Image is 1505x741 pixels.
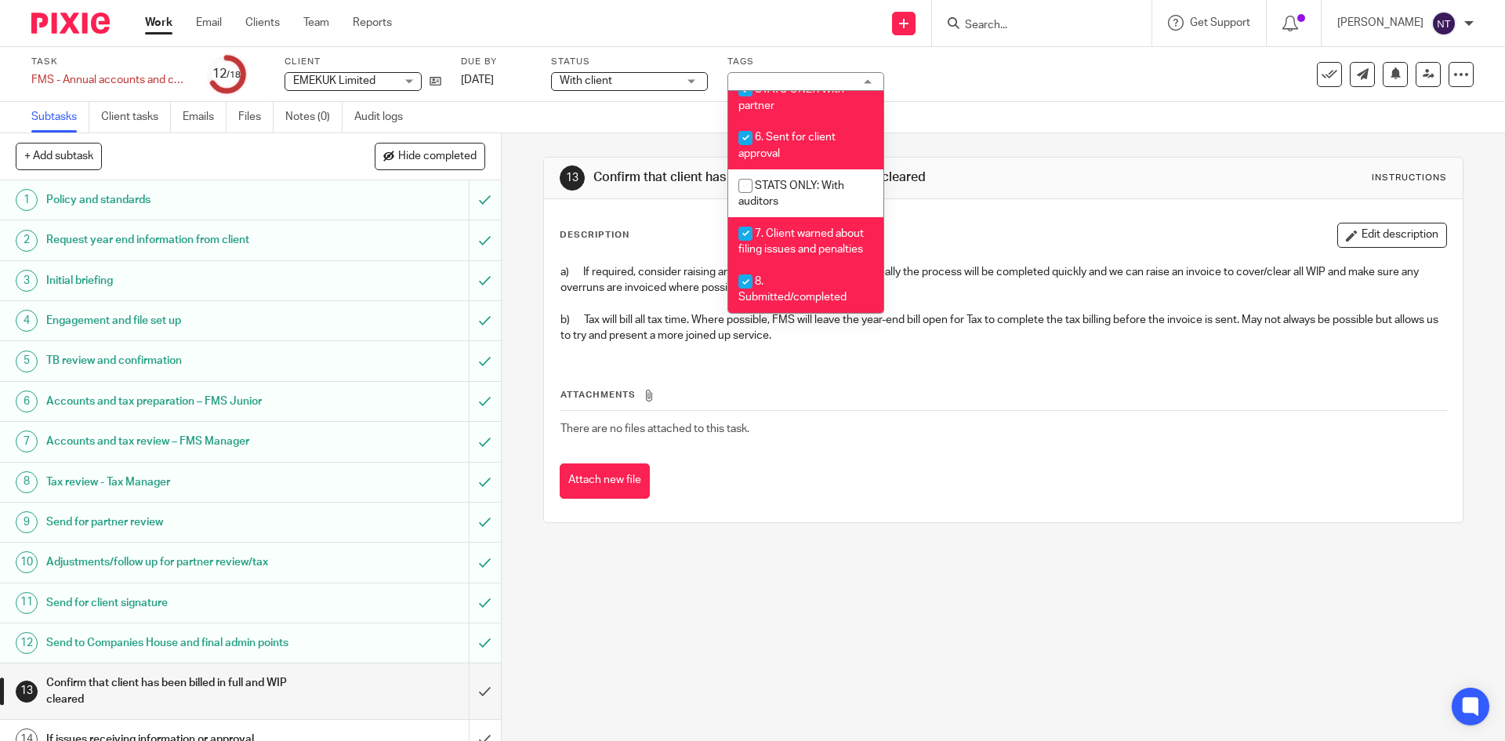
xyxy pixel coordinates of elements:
[46,349,317,372] h1: TB review and confirmation
[1337,15,1423,31] p: [PERSON_NAME]
[16,511,38,533] div: 9
[738,180,844,208] span: STATS ONLY: With auditors
[963,19,1104,33] input: Search
[183,102,227,133] a: Emails
[46,309,317,332] h1: Engagement and file set up
[16,310,38,332] div: 4
[31,102,89,133] a: Subtasks
[16,390,38,412] div: 6
[16,189,38,211] div: 1
[1372,172,1447,184] div: Instructions
[560,463,650,499] button: Attach new file
[1190,17,1250,28] span: Get Support
[727,56,884,68] label: Tags
[46,510,317,534] h1: Send for partner review
[16,592,38,614] div: 11
[31,72,188,88] div: FMS - Annual accounts and corporation tax - [DATE]
[16,471,38,493] div: 8
[560,264,1445,296] p: a) If required, consider raising an interim bill as necessary but ideally the process will be com...
[46,631,317,655] h1: Send to Companies House and final admin points
[1431,11,1456,36] img: svg%3E
[46,228,317,252] h1: Request year end information from client
[196,15,222,31] a: Email
[46,430,317,453] h1: Accounts and tax review – FMS Manager
[303,15,329,31] a: Team
[461,56,531,68] label: Due by
[46,470,317,494] h1: Tax review - Tax Manager
[16,230,38,252] div: 2
[46,591,317,615] h1: Send for client signature
[354,102,415,133] a: Audit logs
[16,351,38,372] div: 5
[738,132,836,159] span: 6. Sent for client approval
[560,390,636,399] span: Attachments
[560,312,1445,344] p: b) Tax will bill all tax time. Where possible, FMS will leave the year-end bill open for Tax to c...
[46,671,317,711] h1: Confirm that client has been billed in full and WIP cleared
[593,169,1037,186] h1: Confirm that client has been billed in full and WIP cleared
[238,102,274,133] a: Files
[101,102,171,133] a: Client tasks
[560,75,612,86] span: With client
[16,430,38,452] div: 7
[145,15,172,31] a: Work
[293,75,375,86] span: EMEKUK Limited
[46,188,317,212] h1: Policy and standards
[16,270,38,292] div: 3
[46,390,317,413] h1: Accounts and tax preparation – FMS Junior
[1337,223,1447,248] button: Edit description
[738,84,844,111] span: STATS ONLY: With partner
[375,143,485,169] button: Hide completed
[285,102,343,133] a: Notes (0)
[551,56,708,68] label: Status
[46,269,317,292] h1: Initial briefing
[461,74,494,85] span: [DATE]
[31,13,110,34] img: Pixie
[16,143,102,169] button: + Add subtask
[16,681,38,703] div: 13
[16,632,38,654] div: 12
[738,228,864,256] span: 7. Client warned about filing issues and penalties
[398,151,477,163] span: Hide completed
[31,56,188,68] label: Task
[560,165,585,191] div: 13
[212,65,241,83] div: 12
[46,550,317,574] h1: Adjustments/follow up for partner review/tax
[560,229,629,242] p: Description
[560,423,749,434] span: There are no files attached to this task.
[285,56,441,68] label: Client
[16,551,38,573] div: 10
[31,72,188,88] div: FMS - Annual accounts and corporation tax - December 2024
[227,71,241,79] small: /18
[245,15,280,31] a: Clients
[353,15,392,31] a: Reports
